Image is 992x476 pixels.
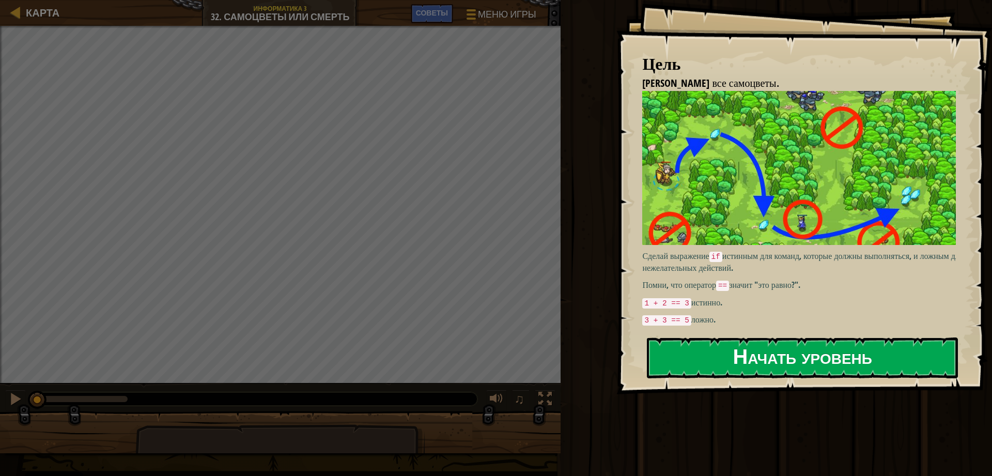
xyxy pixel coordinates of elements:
[514,391,524,407] span: ♫
[709,252,722,262] code: if
[486,390,507,411] button: Регулировать громкость
[26,6,59,20] span: Карта
[458,4,542,28] button: Меню игры
[642,298,691,309] code: 1 + 2 == 3
[416,8,448,18] span: Советы
[642,250,964,274] p: Сделай выражение истинным для команд, которые должны выполняться, и ложным для нежелательных дейс...
[716,281,729,291] code: ==
[642,315,691,326] code: 3 + 3 == 5
[642,52,956,76] div: Цель
[512,390,530,411] button: ♫
[478,8,536,21] span: Меню игры
[642,314,964,326] p: ложно.
[642,76,779,90] span: [PERSON_NAME] все самоцветы.
[642,279,964,291] p: Помни, что оператор значит "это равно?".
[642,91,964,245] img: Gems or death
[642,297,964,309] p: истинно.
[647,337,958,378] button: Начать уровень
[535,390,555,411] button: Переключить полноэкранный режим
[5,390,26,411] button: Ctrl + P: Pause
[21,6,59,20] a: Карта
[629,76,953,91] li: Собери все самоцветы.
